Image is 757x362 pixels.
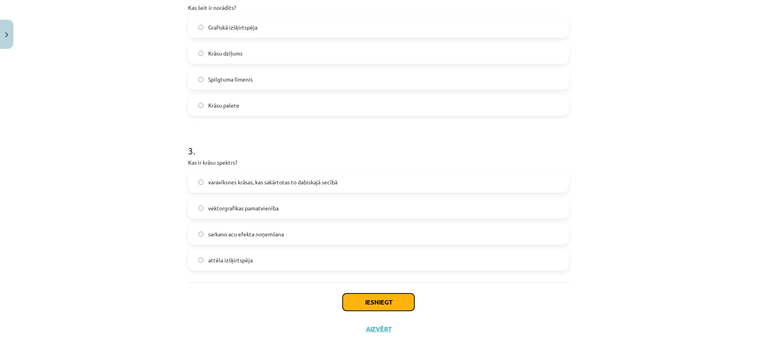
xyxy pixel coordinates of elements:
[208,256,253,264] span: attēla izšķirtspēja
[364,325,393,333] button: Aizvērt
[198,103,203,108] input: Krāsu palete
[208,178,337,186] span: varavīksnes krāsas, kas sakārtotas to dabiskajā secībā
[208,49,242,58] span: Krāsu dziļums
[188,4,569,12] p: Kas šeit ir norādīts?
[198,258,203,263] input: attēla izšķirtspēja
[198,51,203,56] input: Krāsu dziļums
[198,180,203,185] input: varavīksnes krāsas, kas sakārtotas to dabiskajā secībā
[198,25,203,30] input: Grafiskā izšķirtspēja
[198,232,203,237] input: sarkano acu efekta noņemšana
[198,206,203,211] input: vektorgrafikas pamatvienība
[208,23,257,32] span: Grafiskā izšķirtspēja
[198,77,203,82] input: Spilgtuma līmenis
[208,101,239,110] span: Krāsu palete
[5,32,8,37] img: icon-close-lesson-0947bae3869378f0d4975bcd49f059093ad1ed9edebbc8119c70593378902aed.svg
[188,132,569,156] h1: 3 .
[208,204,279,212] span: vektorgrafikas pamatvienība
[208,230,284,238] span: sarkano acu efekta noņemšana
[188,158,569,167] p: Kas ir krāsu spektrs?
[343,293,414,311] button: Iesniegt
[208,75,253,84] span: Spilgtuma līmenis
